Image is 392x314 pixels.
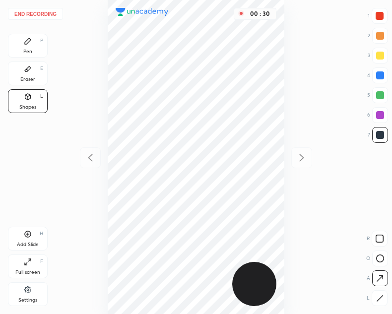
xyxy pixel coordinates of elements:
[40,66,43,71] div: E
[40,38,43,43] div: P
[8,8,63,20] button: End recording
[368,28,388,44] div: 2
[367,87,388,103] div: 5
[368,48,388,63] div: 3
[19,105,36,110] div: Shapes
[40,231,43,236] div: H
[15,270,40,275] div: Full screen
[367,270,388,286] div: A
[368,8,388,24] div: 1
[368,127,388,143] div: 7
[366,251,388,266] div: O
[116,8,169,16] img: logo.38c385cc.svg
[40,94,43,99] div: L
[367,231,388,247] div: R
[367,67,388,83] div: 4
[17,242,39,247] div: Add Slide
[248,10,272,17] div: 00 : 30
[23,49,32,54] div: Pen
[367,290,388,306] div: L
[20,77,35,82] div: Eraser
[40,259,43,264] div: F
[367,107,388,123] div: 6
[18,298,37,303] div: Settings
